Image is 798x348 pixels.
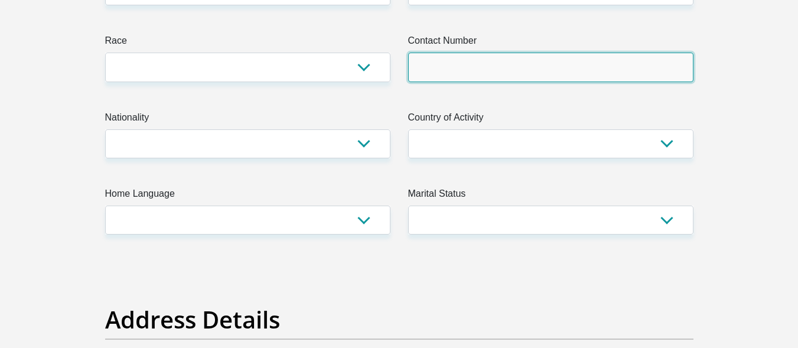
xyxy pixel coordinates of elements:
h2: Address Details [105,305,693,334]
label: Marital Status [408,187,693,206]
input: Contact Number [408,53,693,82]
label: Home Language [105,187,390,206]
label: Country of Activity [408,110,693,129]
label: Race [105,34,390,53]
label: Nationality [105,110,390,129]
label: Contact Number [408,34,693,53]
